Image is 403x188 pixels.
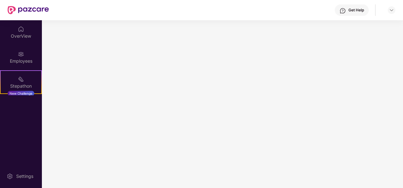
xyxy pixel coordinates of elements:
[8,6,49,14] img: New Pazcare Logo
[389,8,394,13] img: svg+xml;base64,PHN2ZyBpZD0iRHJvcGRvd24tMzJ4MzIiIHhtbG5zPSJodHRwOi8vd3d3LnczLm9yZy8yMDAwL3N2ZyIgd2...
[8,91,34,96] div: New Challenge
[14,173,35,179] div: Settings
[18,51,24,57] img: svg+xml;base64,PHN2ZyBpZD0iRW1wbG95ZWVzIiB4bWxucz0iaHR0cDovL3d3dy53My5vcmcvMjAwMC9zdmciIHdpZHRoPS...
[348,8,364,13] div: Get Help
[18,26,24,32] img: svg+xml;base64,PHN2ZyBpZD0iSG9tZSIgeG1sbnM9Imh0dHA6Ly93d3cudzMub3JnLzIwMDAvc3ZnIiB3aWR0aD0iMjAiIG...
[18,76,24,82] img: svg+xml;base64,PHN2ZyB4bWxucz0iaHR0cDovL3d3dy53My5vcmcvMjAwMC9zdmciIHdpZHRoPSIyMSIgaGVpZ2h0PSIyMC...
[340,8,346,14] img: svg+xml;base64,PHN2ZyBpZD0iSGVscC0zMngzMiIgeG1sbnM9Imh0dHA6Ly93d3cudzMub3JnLzIwMDAvc3ZnIiB3aWR0aD...
[7,173,13,179] img: svg+xml;base64,PHN2ZyBpZD0iU2V0dGluZy0yMHgyMCIgeG1sbnM9Imh0dHA6Ly93d3cudzMub3JnLzIwMDAvc3ZnIiB3aW...
[1,83,41,89] div: Stepathon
